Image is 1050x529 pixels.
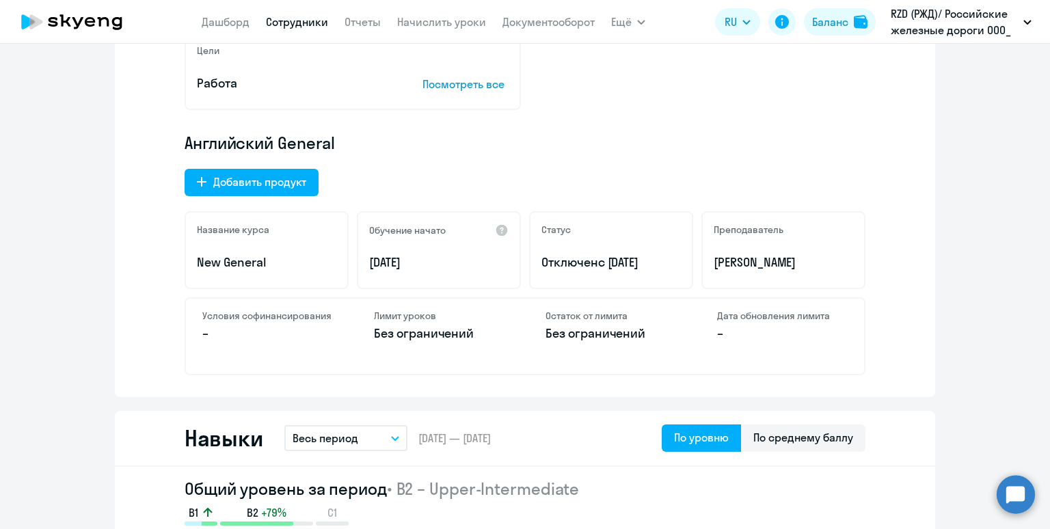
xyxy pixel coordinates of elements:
p: Работа [197,74,380,92]
span: B2 [247,505,258,520]
div: По уровню [674,429,729,446]
h5: Название курса [197,223,269,236]
span: RU [725,14,737,30]
button: Ещё [611,8,645,36]
button: Балансbalance [804,8,876,36]
h4: Дата обновления лимита [717,310,848,322]
div: Баланс [812,14,848,30]
div: Добавить продукт [213,174,306,190]
a: Документооборот [502,15,595,29]
p: Посмотреть все [422,76,509,92]
p: Весь период [293,430,358,446]
p: – [202,325,333,342]
span: Английский General [185,132,335,154]
a: Начислить уроки [397,15,486,29]
div: По среднему баллу [753,429,853,446]
p: Отключен [541,254,681,271]
span: B1 [189,505,198,520]
h5: Статус [541,223,571,236]
img: balance [854,15,867,29]
p: New General [197,254,336,271]
p: [DATE] [369,254,509,271]
p: [PERSON_NAME] [714,254,853,271]
p: RZD (РЖД)/ Российские железные дороги ООО_ KAM, КОРПОРАТИВНЫЙ УНИВЕРСИТЕТ РЖД АНО ДПО [891,5,1018,38]
p: Без ограничений [374,325,504,342]
button: RU [715,8,760,36]
h5: Преподаватель [714,223,783,236]
span: C1 [327,505,337,520]
span: с [DATE] [598,254,639,270]
h4: Лимит уроков [374,310,504,322]
h4: Остаток от лимита [546,310,676,322]
h4: Условия софинансирования [202,310,333,322]
h5: Цели [197,44,219,57]
span: [DATE] — [DATE] [418,431,491,446]
a: Отчеты [345,15,381,29]
button: Весь период [284,425,407,451]
span: +79% [261,505,286,520]
p: – [717,325,848,342]
a: Сотрудники [266,15,328,29]
button: Добавить продукт [185,169,319,196]
span: Ещё [611,14,632,30]
h2: Общий уровень за период [185,478,865,500]
h2: Навыки [185,424,262,452]
p: Без ограничений [546,325,676,342]
button: RZD (РЖД)/ Российские железные дороги ООО_ KAM, КОРПОРАТИВНЫЙ УНИВЕРСИТЕТ РЖД АНО ДПО [884,5,1038,38]
a: Дашборд [202,15,250,29]
span: • B2 – Upper-Intermediate [387,478,580,499]
h5: Обучение начато [369,224,446,236]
